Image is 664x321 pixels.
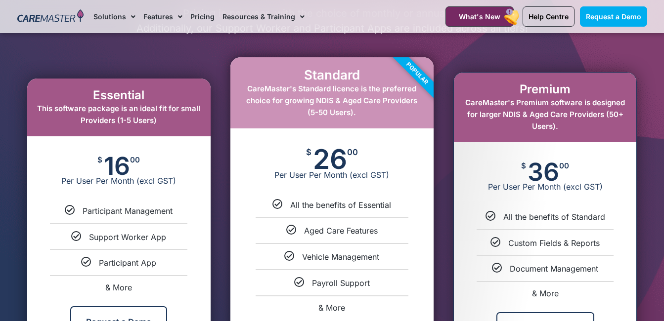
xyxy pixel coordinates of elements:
[586,12,641,21] span: Request a Demo
[97,156,102,163] span: $
[445,6,514,27] a: What's New
[17,9,84,24] img: CareMaster Logo
[306,148,311,157] span: $
[523,6,575,27] a: Help Centre
[559,162,569,169] span: 00
[580,6,647,27] a: Request a Demo
[313,148,347,170] span: 26
[521,162,526,169] span: $
[529,12,569,21] span: Help Centre
[105,282,132,292] span: & More
[37,88,201,103] h2: Essential
[528,162,559,182] span: 36
[83,206,173,216] span: Participant Management
[464,82,626,97] h2: Premium
[89,232,166,242] span: Support Worker App
[37,104,200,125] span: This software package is an ideal fit for small Providers (1-5 Users)
[302,252,379,262] span: Vehicle Management
[304,226,378,236] span: Aged Care Features
[361,17,474,130] div: Popular
[27,176,211,186] span: Per User Per Month (excl GST)
[246,84,417,117] span: CareMaster's Standard licence is the preferred choice for growing NDIS & Aged Care Providers (5-5...
[318,303,345,313] span: & More
[465,98,625,131] span: CareMaster's Premium software is designed for larger NDIS & Aged Care Providers (50+ Users).
[347,148,358,157] span: 00
[240,67,424,82] h2: Standard
[104,156,130,176] span: 16
[459,12,500,21] span: What's New
[510,264,598,274] span: Document Management
[230,170,434,180] span: Per User Per Month (excl GST)
[312,278,370,288] span: Payroll Support
[99,258,156,268] span: Participant App
[503,212,605,222] span: All the benefits of Standard
[454,182,636,192] span: Per User Per Month (excl GST)
[532,288,559,298] span: & More
[290,200,391,210] span: All the benefits of Essential
[508,238,600,248] span: Custom Fields & Reports
[130,156,140,163] span: 00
